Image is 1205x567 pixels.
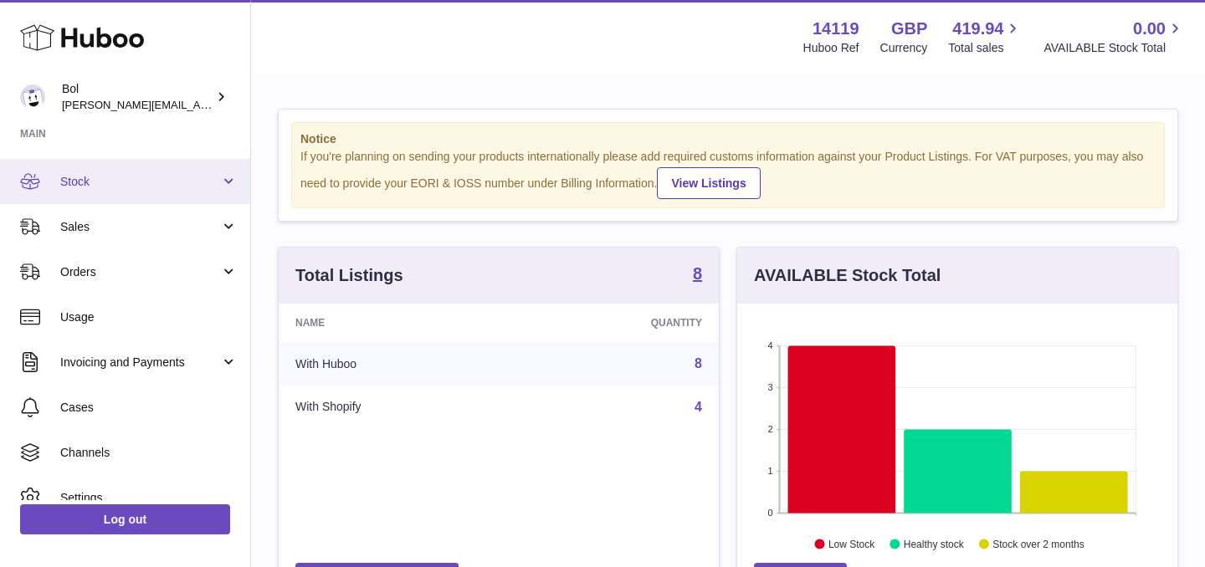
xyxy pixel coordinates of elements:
[60,400,238,416] span: Cases
[767,340,772,350] text: 4
[948,40,1023,56] span: Total sales
[1133,18,1166,40] span: 0.00
[880,40,928,56] div: Currency
[992,538,1084,549] text: Stock over 2 months
[891,18,927,40] strong: GBP
[754,264,941,287] h3: AVAILABLE Stock Total
[60,264,220,280] span: Orders
[828,538,875,549] text: Low Stock
[300,131,1156,147] strong: Notice
[60,355,220,370] span: Invoicing and Payments
[767,466,772,476] text: 1
[767,508,772,518] text: 0
[693,265,702,282] strong: 8
[767,424,772,434] text: 2
[803,40,859,56] div: Huboo Ref
[60,445,238,461] span: Channels
[295,264,403,287] h3: Total Listings
[813,18,859,40] strong: 14119
[1043,18,1185,56] a: 0.00 AVAILABLE Stock Total
[695,356,702,370] a: 8
[657,167,760,199] a: View Listings
[279,342,516,386] td: With Huboo
[767,382,772,392] text: 3
[60,174,220,190] span: Stock
[20,84,45,110] img: james.enever@bolfoods.com
[1043,40,1185,56] span: AVAILABLE Stock Total
[516,304,719,342] th: Quantity
[60,309,238,325] span: Usage
[20,504,230,534] a: Log out
[279,304,516,342] th: Name
[62,81,213,113] div: Bol
[62,98,336,111] span: [PERSON_NAME][EMAIL_ADDRESS][DOMAIN_NAME]
[952,18,1003,40] span: 419.94
[300,149,1156,199] div: If you're planning on sending your products internationally please add required customs informati...
[904,538,965,549] text: Healthy stock
[60,490,238,506] span: Settings
[695,400,702,414] a: 4
[693,265,702,285] a: 8
[279,386,516,429] td: With Shopify
[948,18,1023,56] a: 419.94 Total sales
[60,219,220,235] span: Sales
